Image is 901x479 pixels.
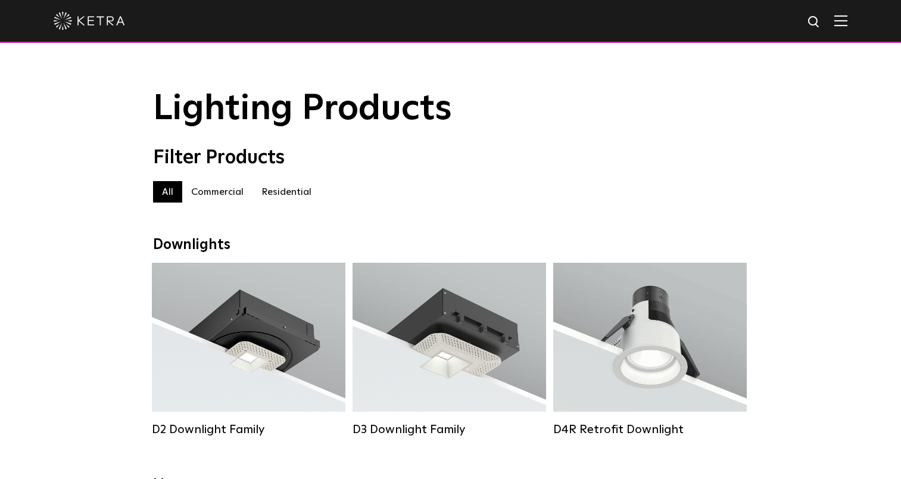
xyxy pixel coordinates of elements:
[152,422,345,437] div: D2 Downlight Family
[153,147,749,169] div: Filter Products
[252,181,320,203] label: Residential
[353,263,546,437] a: D3 Downlight Family Lumen Output:700 / 900 / 1100Colors:White / Black / Silver / Bronze / Paintab...
[807,15,822,30] img: search icon
[553,422,747,437] div: D4R Retrofit Downlight
[153,91,452,127] span: Lighting Products
[553,263,747,437] a: D4R Retrofit Downlight Lumen Output:800Colors:White / BlackBeam Angles:15° / 25° / 40° / 60°Watta...
[153,181,182,203] label: All
[182,181,252,203] label: Commercial
[353,422,546,437] div: D3 Downlight Family
[152,263,345,437] a: D2 Downlight Family Lumen Output:1200Colors:White / Black / Gloss Black / Silver / Bronze / Silve...
[54,12,125,30] img: ketra-logo-2019-white
[153,237,749,254] div: Downlights
[834,15,847,26] img: Hamburger%20Nav.svg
